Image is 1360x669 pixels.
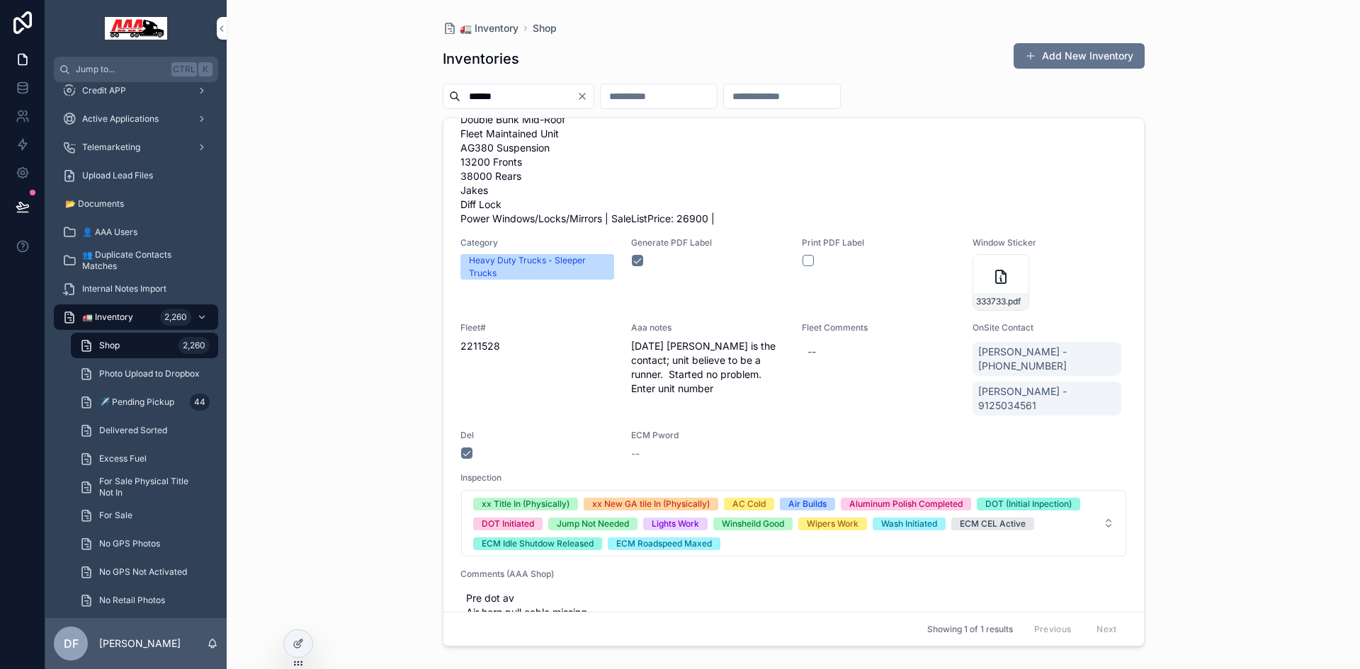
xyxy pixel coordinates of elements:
[927,624,1013,635] span: Showing 1 of 1 results
[99,566,187,578] span: No GPS Not Activated
[82,113,159,125] span: Active Applications
[99,595,165,606] span: No Retail Photos
[54,135,218,160] a: Telemarketing
[65,198,124,210] span: 📂 Documents
[99,453,147,464] span: Excess Fuel
[973,382,1121,416] a: [PERSON_NAME] - 9125034561
[584,496,718,510] button: Unselect XX_NEW_GA_TILE_IN_PHYSICALLY
[460,472,1127,484] span: Inspection
[99,425,167,436] span: Delivered Sorted
[631,447,640,461] span: --
[724,496,774,510] button: Unselect AC_COLD
[482,537,594,550] div: ECM Idle Shutdow Released
[99,368,200,379] span: Photo Upload to Dropbox
[643,516,708,530] button: Unselect LIGHTS_WORK
[652,518,699,530] div: Lights Work
[54,78,218,103] a: Credit APP
[105,17,167,40] img: App logo
[99,476,204,498] span: For Sale Physical Title Not In
[82,311,133,323] span: 🚛 Inventory
[732,498,766,510] div: AC Cold
[82,249,204,272] span: 👥 Duplicate Contacts Matches
[788,498,827,510] div: Air Builds
[71,389,218,415] a: ✈️ Pending Pickup44
[99,636,181,651] p: [PERSON_NAME]
[960,518,1026,530] div: ECM CEL Active
[482,518,534,530] div: DOT Initiated
[973,322,1126,333] span: OnSite Contact
[54,219,218,245] a: 👤 AAA Users
[592,498,710,510] div: xx New GA tile In (Physically)
[54,304,218,330] a: 🚛 Inventory2,260
[71,559,218,585] a: No GPS Not Activated
[99,510,132,521] span: For Sale
[443,21,518,35] a: 🚛 Inventory
[71,446,218,471] a: Excess Fuel
[951,516,1034,530] button: Unselect ECM_CEL_ACTIVE
[616,537,712,550] div: ECM Roadspeed Maxed
[200,64,211,75] span: K
[443,49,519,69] h1: Inventories
[978,384,1115,413] span: [PERSON_NAME] - 9125034561
[71,418,218,443] a: Delivered Sorted
[1014,43,1145,69] button: Add New Inventory
[460,430,614,441] span: Del
[713,516,793,530] button: Unselect WINSHEILD_GOOD
[473,536,602,550] button: Unselect ECM_IDLE_SHUTDOW_RELEASED
[460,237,614,248] span: Category
[54,191,218,217] a: 📂 Documents
[780,496,835,510] button: Unselect AIR_BUILDS
[807,518,858,530] div: Wipers Work
[469,254,606,280] div: Heavy Duty Trucks - Sleeper Trucks
[99,538,160,549] span: No GPS Photos
[473,516,543,530] button: Unselect DOT_INITIATED
[548,516,637,530] button: Unselect JUMP_NOT_NEEDED
[82,283,166,295] span: Internal Notes Import
[71,333,218,358] a: Shop2,260
[171,62,197,76] span: Ctrl
[841,496,971,510] button: Unselect ALUMINUM_POLISH_COMPLETED
[99,340,120,351] span: Shop
[460,21,518,35] span: 🚛 Inventory
[71,361,218,387] a: Photo Upload to Dropbox
[64,635,79,652] span: DF
[460,339,614,353] span: 2211528
[973,342,1121,376] a: [PERSON_NAME] - [PHONE_NUMBER]
[54,276,218,302] a: Internal Notes Import
[54,106,218,132] a: Active Applications
[977,496,1080,510] button: Unselect DOT_INITIAL_INPECTION
[460,568,1127,580] span: Comments (AAA Shop)
[976,296,1006,307] span: 333733
[577,91,594,102] button: Clear
[190,394,210,411] div: 44
[849,498,963,510] div: Aluminum Polish Completed
[71,531,218,556] a: No GPS Photos
[557,518,629,530] div: Jump Not Needed
[473,496,578,510] button: Unselect XX_TITLE_IN_PHYSICALLY
[802,322,956,333] span: Fleet Comments
[873,516,946,530] button: Unselect WASH_INITIATED
[82,85,126,96] span: Credit APP
[54,163,218,188] a: Upload Lead Files
[807,345,816,359] div: --
[82,170,153,181] span: Upload Lead Files
[71,588,218,613] a: No Retail Photos
[722,518,784,530] div: Winsheild Good
[533,21,557,35] a: Shop
[160,309,191,326] div: 2,260
[76,64,166,75] span: Jump to...
[881,518,937,530] div: Wash Initiated
[798,516,867,530] button: Unselect WIPERS_WORK
[482,498,569,510] div: xx Title In (Physically)
[631,339,785,396] span: [DATE] [PERSON_NAME] is the contact; unit believe to be a runner. Started no problem. Enter unit ...
[978,345,1115,373] span: [PERSON_NAME] - [PHONE_NUMBER]
[985,498,1072,510] div: DOT (Initial Inpection)
[460,322,614,333] span: Fleet#
[631,237,785,248] span: Generate PDF Label
[45,82,227,618] div: scrollable content
[631,322,785,333] span: Aaa notes
[82,227,137,238] span: 👤 AAA Users
[71,474,218,500] a: For Sale Physical Title Not In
